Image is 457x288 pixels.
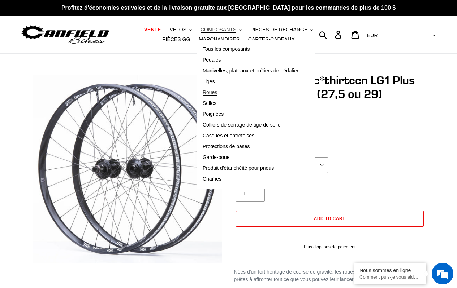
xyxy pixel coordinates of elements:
[197,66,304,76] a: Manivelles, plateaux et boîtiers de pédalier
[23,36,41,54] img: d_696896380_company_1647369064580_696896380
[359,274,446,280] font: Comment puis-je vous aider aujourd'hui ?
[40,91,102,164] span: Nous sommes en ligne !
[197,174,304,185] a: Chaînes
[118,4,136,21] div: Minimiser la fenêtre de conversation en direct
[203,100,216,106] font: Selles
[144,27,161,32] font: VENTE
[8,40,19,50] div: Navigation - Revenir
[4,197,138,222] textarea: Tapez votre message puis appuyez sur ‘Entrée’
[162,36,190,42] font: PIÈCES GG
[359,267,421,273] div: Nous sommes en ligne !
[197,152,304,163] a: Garde-boue
[250,27,307,32] font: PIÈCES DE RECHANGE
[159,35,194,44] a: PIÈCES GG
[197,141,304,152] a: Protections de bases
[195,35,243,44] a: MARCHANDISES
[203,176,221,182] font: Chaînes
[197,76,304,87] a: Tiges
[48,40,132,50] div: Conversez avec nous maintenant
[203,111,224,117] font: Poignées
[197,98,304,109] a: Selles
[203,89,217,95] font: Roues
[197,44,304,55] a: Tous les composants
[203,79,215,84] font: Tiges
[201,27,237,32] font: COMPOSANTS
[247,25,316,35] button: PIÈCES DE RECHANGE
[203,122,281,128] font: Colliers de serrage de tige de selle
[61,5,396,11] font: Profitez d'économies estivales et de la livraison gratuite aux [GEOGRAPHIC_DATA] pour les command...
[197,130,304,141] a: Casques et entretoises
[197,55,304,66] a: Pédales
[197,163,304,174] a: Produit d'étanchéité pour pneus
[199,36,240,42] font: MARCHANDISES
[197,87,304,98] a: Roues
[236,244,424,250] a: Plus d'options de paiement
[248,36,295,42] font: CARTES-CADEAUX
[166,25,195,35] button: VÉLOS
[203,154,230,160] font: Garde-boue
[203,57,221,63] font: Pédales
[359,267,414,273] font: Nous sommes en ligne !
[234,269,422,282] font: Nées d'un fort héritage de course de gravité, les roues LG1 Enduro d'e*thirteen sont prêtes à aff...
[197,25,246,35] button: COMPOSANTS
[359,274,421,280] p: Comment puis-je vous aider aujourd'hui ?
[197,109,304,120] a: Poignées
[169,27,186,32] font: VÉLOS
[141,25,165,35] a: VENTE
[304,244,356,249] font: Plus d'options de paiement
[203,133,254,138] font: Casques et entretoises
[245,35,298,44] a: CARTES-CADEAUX
[203,165,274,171] font: Produit d'étanchéité pour pneus
[203,143,250,149] font: Protections de bases
[234,73,415,101] font: Paire de roues e*thirteen LG1 Plus Enduro - Boost (27,5 ou 29)
[197,120,304,130] a: Colliers de serrage de tige de selle
[20,23,110,46] img: Vélos Canfield
[236,211,424,227] button: Add to cart
[203,68,298,74] font: Manivelles, plateaux et boîtiers de pédalier
[314,216,345,221] span: Add to cart
[203,46,250,52] font: Tous les composants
